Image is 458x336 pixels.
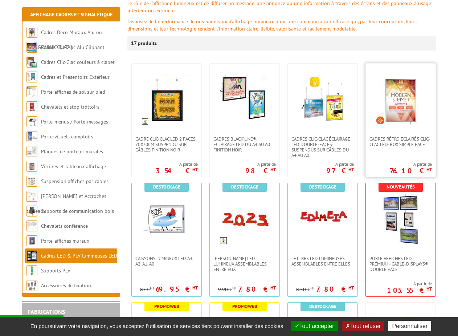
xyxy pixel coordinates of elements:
img: Caissons lumineux LED A3, A2, A1, A0 [141,194,192,245]
b: Promoweb [154,303,179,309]
a: Vitrines et tableaux affichage [41,163,106,170]
p: 87 € [140,287,155,292]
p: 9.90 € [218,287,237,292]
b: Promoweb [232,303,257,309]
img: Suspension affiches par câbles [26,176,37,187]
img: Cadres Rétro Eclairés Clic-Clac LED-Box simple face [375,74,426,125]
sup: HT [192,166,198,173]
img: Cadres Black’Line® éclairage LED du A4 au A0 finition noir [219,74,270,125]
p: 8.50 € [296,287,315,292]
a: Cadres LED & PLV lumineuses LED [41,252,117,259]
sup: HT [348,166,354,173]
span: A partir de [326,161,354,167]
button: Tout accepter [291,321,338,331]
sup: HT [192,285,198,291]
a: Porte Affiches LED - Prémium - Cable-Displays® Double face [366,256,435,272]
img: Cadres clic-clac éclairage LED double-faces suspendus sur câbles du A4 au A0 [297,74,348,125]
p: 76.10 € [390,169,432,173]
a: Chevalets et stop trottoirs [41,104,99,110]
button: Tout refuser [342,321,384,331]
b: Nouveautés [387,184,415,190]
a: Cadre Clic-Clac LED 2 faces 70x70cm suspendu sur câbles finition noir [132,136,201,153]
img: Accessoires de fixation [26,280,37,291]
img: Porte-menus / Porte-messages [26,116,37,127]
font: Disposez de la performance de nos panneaux d'affichage lumineux pour une communication efficace q... [127,18,417,32]
a: Supports de communication bois [41,208,114,214]
img: Vitrines et tableaux affichage [26,161,37,172]
a: Porte-visuels comptoirs [41,133,93,140]
p: 97 € [326,169,354,173]
span: [PERSON_NAME] LED lumineux assemblables entre eux [213,256,276,272]
sup: HT [426,166,432,173]
img: Porte-visuels comptoirs [26,131,37,142]
a: Cadres Clic-Clac Alu Clippant [41,44,105,50]
span: Cadres Black’Line® éclairage LED du A4 au A0 finition noir [213,136,276,153]
sup: HT [232,286,237,291]
a: Chevalets conférence [41,223,88,229]
a: Cadres clic-clac éclairage LED double-faces suspendus sur câbles du A4 au A0 [288,136,357,158]
b: Destockage [309,184,336,190]
a: Porte-affiches de sol sur pied [41,89,105,95]
span: A partir de [390,161,432,167]
span: A partir de [156,161,198,167]
a: Cadres Rétro Eclairés Clic-Clac LED-Box simple face [366,136,435,147]
img: Cadres Deco Muraux Alu ou Bois [26,27,37,38]
img: Porte Affiches LED - Prémium - Cable-Displays® Double face [375,194,426,245]
img: Cimaises et Accroches tableaux [26,191,37,202]
span: Cadre Clic-Clac LED 2 faces 70x70cm suspendu sur câbles finition noir [135,136,198,153]
span: En poursuivant votre navigation, vous acceptez l'utilisation de services tiers pouvant installer ... [27,323,287,329]
p: 17 produits [131,36,158,50]
span: A partir de [245,161,276,167]
sup: HT [270,166,276,173]
a: Lettres LED lumineuses assemblables entre elles [288,256,357,267]
span: Porte Affiches LED - Prémium - Cable-Displays® Double face [369,256,432,272]
img: Cadre Clic-Clac LED 2 faces 70x70cm suspendu sur câbles finition noir [141,74,192,125]
span: Cadres clic-clac éclairage LED double-faces suspendus sur câbles du A4 au A0 [291,136,354,158]
span: Cadres Rétro Eclairés Clic-Clac LED-Box simple face [369,136,432,147]
sup: HT [426,286,432,292]
img: Cadres et Présentoirs Extérieur [26,72,37,82]
p: 7.80 € [316,287,354,291]
a: Affichage Cadres et Signalétique [30,11,113,18]
a: FABRICATIONS"Sur Mesure" [28,308,65,322]
b: Destockage [231,184,258,190]
a: Suspension affiches par câbles [41,178,109,185]
sup: HT [270,285,276,291]
a: [PERSON_NAME] et Accroches tableaux [26,193,106,214]
span: Lettres LED lumineuses assemblables entre elles [291,256,354,267]
a: Cadres Black’Line® éclairage LED du A4 au A0 finition noir [210,136,279,153]
a: Caissons lumineux LED A3, A2, A1, A0 [132,256,201,267]
img: Porte-affiches de sol sur pied [26,86,37,97]
sup: HT [150,286,155,291]
img: Cadres LED & PLV lumineuses LED [26,250,37,261]
sup: HT [348,285,354,291]
img: Porte-affiches muraux [26,235,37,246]
a: [PERSON_NAME] LED lumineux assemblables entre eux [210,256,279,272]
a: Supports PLV [41,267,70,274]
img: Chiffres LED lumineux assemblables entre eux [219,194,270,245]
p: 7.80 € [238,287,276,291]
a: Cadres Deco Muraux Alu ou [GEOGRAPHIC_DATA] [26,29,102,50]
b: Destockage [309,303,336,309]
img: Chevalets et stop trottoirs [26,101,37,112]
p: 354 € [156,169,198,173]
span: A partir de [387,281,432,287]
img: Supports PLV [26,265,37,276]
a: Accessoires de fixation [41,282,91,289]
a: Cadres Clic-Clac couleurs à clapet [41,59,115,65]
sup: HT [310,286,315,291]
span: Caissons lumineux LED A3, A2, A1, A0 [135,256,198,267]
a: Plaques de porte et murales [41,148,103,155]
button: Personnaliser (fenêtre modale) [388,321,431,331]
p: 105.55 € [387,288,432,292]
a: Cadres et Présentoirs Extérieur [41,74,110,80]
img: Chevalets conférence [26,220,37,231]
b: Destockage [153,184,180,190]
img: Cadres Clic-Clac couleurs à clapet [26,57,37,68]
a: Porte-affiches muraux [41,238,89,244]
p: 69.95 € [156,287,198,291]
p: 98 € [245,169,276,173]
img: Lettres LED lumineuses assemblables entre elles [297,194,348,245]
img: Plaques de porte et murales [26,146,37,157]
a: Porte-menus / Porte-messages [41,118,108,125]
